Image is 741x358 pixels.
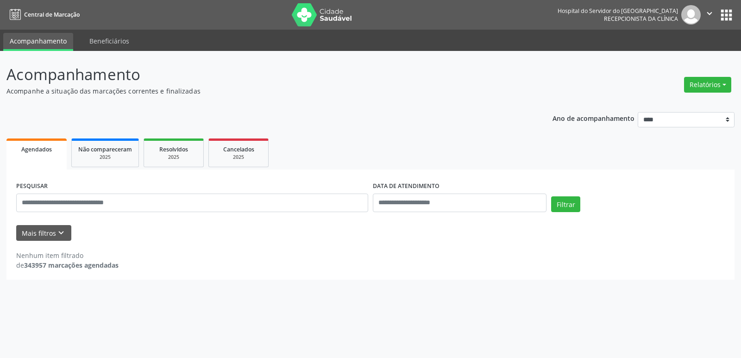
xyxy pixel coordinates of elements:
[78,154,132,161] div: 2025
[3,33,73,51] a: Acompanhamento
[151,154,197,161] div: 2025
[6,7,80,22] a: Central de Marcação
[718,7,735,23] button: apps
[159,145,188,153] span: Resolvidos
[604,15,678,23] span: Recepcionista da clínica
[684,77,731,93] button: Relatórios
[704,8,715,19] i: 
[223,145,254,153] span: Cancelados
[681,5,701,25] img: img
[16,251,119,260] div: Nenhum item filtrado
[551,196,580,212] button: Filtrar
[24,261,119,270] strong: 343957 marcações agendadas
[215,154,262,161] div: 2025
[16,225,71,241] button: Mais filtroskeyboard_arrow_down
[83,33,136,49] a: Beneficiários
[373,179,440,194] label: DATA DE ATENDIMENTO
[6,63,516,86] p: Acompanhamento
[6,86,516,96] p: Acompanhe a situação das marcações correntes e finalizadas
[16,260,119,270] div: de
[56,228,66,238] i: keyboard_arrow_down
[701,5,718,25] button: 
[21,145,52,153] span: Agendados
[24,11,80,19] span: Central de Marcação
[558,7,678,15] div: Hospital do Servidor do [GEOGRAPHIC_DATA]
[16,179,48,194] label: PESQUISAR
[78,145,132,153] span: Não compareceram
[553,112,634,124] p: Ano de acompanhamento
